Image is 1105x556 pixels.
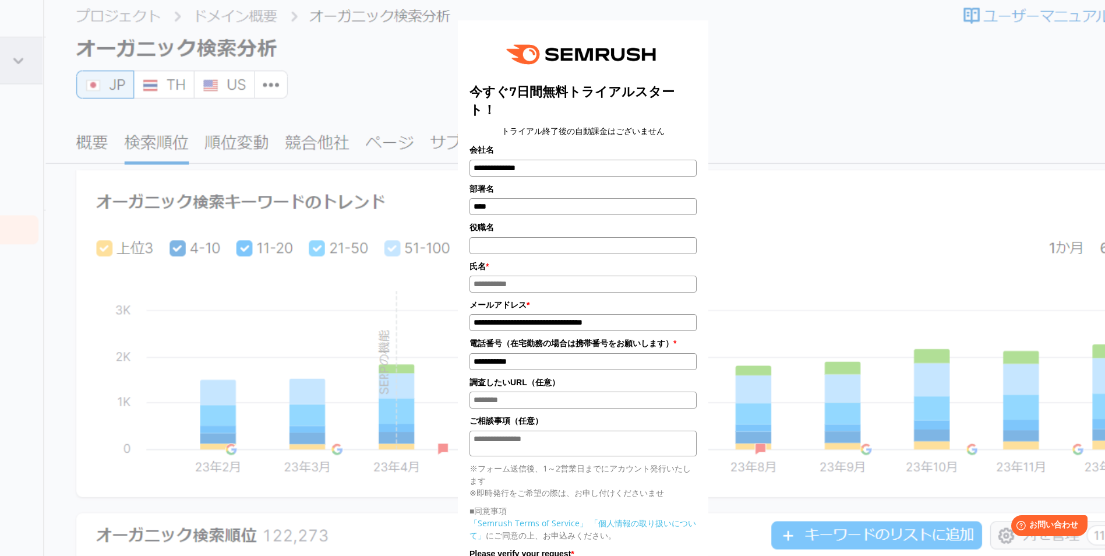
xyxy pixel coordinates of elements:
a: 「個人情報の取り扱いについて」 [469,518,696,541]
a: 「Semrush Terms of Service」 [469,518,588,529]
p: にご同意の上、お申込みください。 [469,517,697,541]
label: 氏名 [469,260,697,273]
label: 部署名 [469,182,697,195]
label: メールアドレス [469,298,697,311]
title: 今すぐ7日間無料トライアルスタート！ [469,83,697,119]
label: ご相談事項（任意） [469,414,697,427]
label: 電話番号（在宅勤務の場合は携帯番号をお願いします） [469,337,697,350]
img: e6a379fe-ca9f-484e-8561-e79cf3a04b3f.png [498,32,668,77]
label: 調査したいURL（任意） [469,376,697,389]
iframe: Help widget launcher [1001,511,1092,543]
p: ※フォーム送信後、1～2営業日までにアカウント発行いたします ※即時発行をご希望の際は、お申し付けくださいませ [469,462,697,499]
center: トライアル終了後の自動課金はございません [469,125,697,138]
label: 役職名 [469,221,697,234]
p: ■同意事項 [469,505,697,517]
label: 会社名 [469,143,697,156]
